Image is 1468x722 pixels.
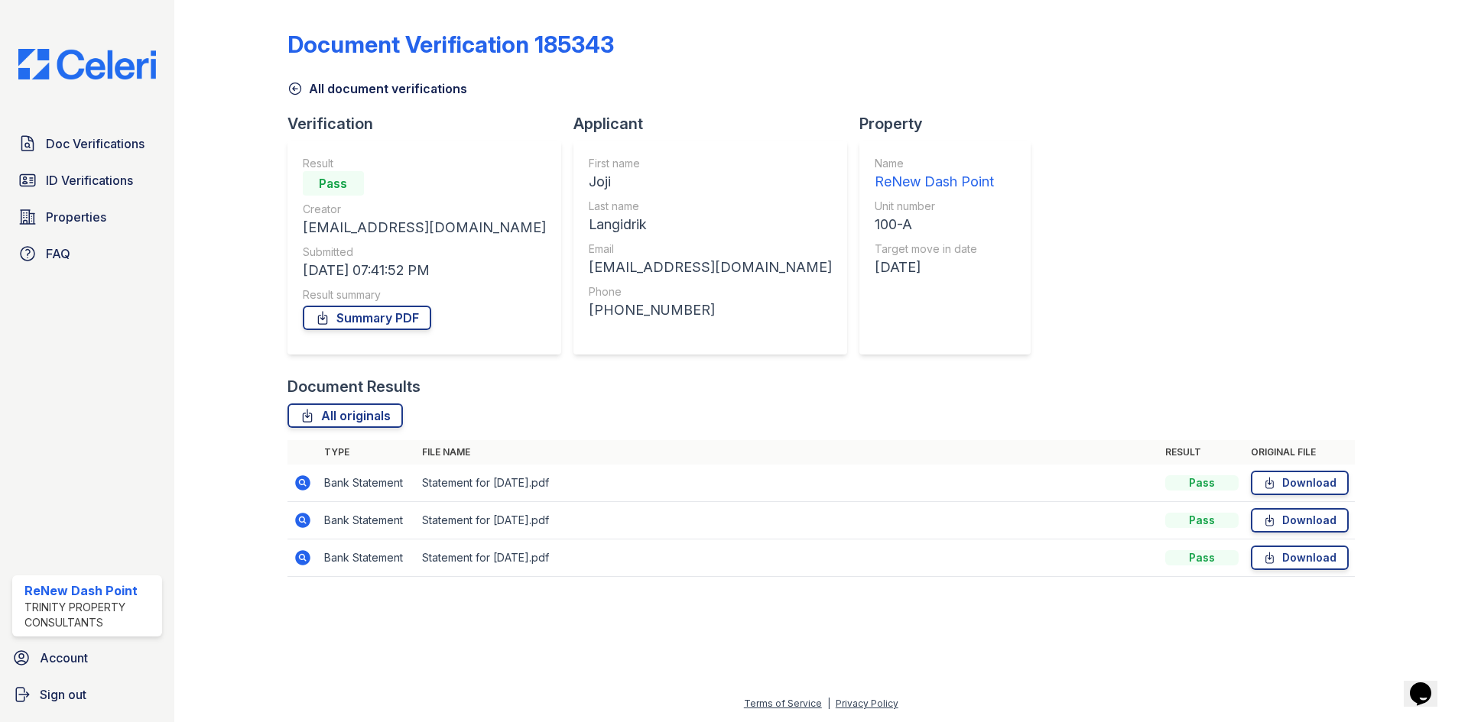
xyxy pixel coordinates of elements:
[1245,440,1355,465] th: Original file
[573,113,859,134] div: Applicant
[827,698,830,709] div: |
[46,244,70,263] span: FAQ
[303,171,364,196] div: Pass
[303,260,546,281] div: [DATE] 07:41:52 PM
[416,440,1159,465] th: File name
[589,171,832,193] div: Joji
[875,156,994,193] a: Name ReNew Dash Point
[24,600,156,630] div: Trinity Property Consultants
[836,698,898,709] a: Privacy Policy
[303,287,546,303] div: Result summary
[24,581,156,600] div: ReNew Dash Point
[875,156,994,171] div: Name
[40,649,88,667] span: Account
[6,49,168,79] img: CE_Logo_Blue-a8612792a0a2168367f1c8372b55b34899dd931a85d93a1a3d3e32e68fde9ad4.png
[589,299,832,321] div: [PHONE_NUMBER]
[287,403,403,428] a: All originals
[287,376,421,397] div: Document Results
[303,244,546,260] div: Submitted
[1165,475,1239,491] div: Pass
[589,257,832,278] div: [EMAIL_ADDRESS][DOMAIN_NAME]
[12,128,162,159] a: Doc Verifications
[287,79,467,98] a: All document verifications
[1165,550,1239,565] div: Pass
[12,238,162,269] a: FAQ
[1251,508,1349,533] a: Download
[287,113,573,134] div: Verification
[589,199,832,214] div: Last name
[589,284,832,299] div: Phone
[875,171,994,193] div: ReNew Dash Point
[1165,513,1239,528] div: Pass
[744,698,822,709] a: Terms of Service
[875,241,994,257] div: Target move in date
[875,214,994,235] div: 100-A
[318,440,416,465] th: Type
[318,502,416,539] td: Bank Statement
[1251,546,1349,570] a: Download
[46,134,145,153] span: Doc Verifications
[859,113,1043,134] div: Property
[318,539,416,577] td: Bank Statement
[1404,661,1453,707] iframe: chat widget
[46,208,106,226] span: Properties
[12,202,162,232] a: Properties
[416,465,1159,502] td: Statement for [DATE].pdf
[416,539,1159,577] td: Statement for [DATE].pdf
[303,217,546,238] div: [EMAIL_ADDRESS][DOMAIN_NAME]
[6,643,168,673] a: Account
[1159,440,1245,465] th: Result
[875,257,994,278] div: [DATE]
[12,165,162,196] a: ID Verifications
[303,156,546,171] div: Result
[303,306,431,330] a: Summary PDF
[875,199,994,214] div: Unit number
[1251,471,1349,495] a: Download
[40,685,86,704] span: Sign out
[287,31,614,58] div: Document Verification 185343
[303,202,546,217] div: Creator
[589,241,832,257] div: Email
[46,171,133,189] span: ID Verifications
[589,214,832,235] div: Langidrik
[416,502,1159,539] td: Statement for [DATE].pdf
[6,679,168,710] a: Sign out
[318,465,416,502] td: Bank Statement
[589,156,832,171] div: First name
